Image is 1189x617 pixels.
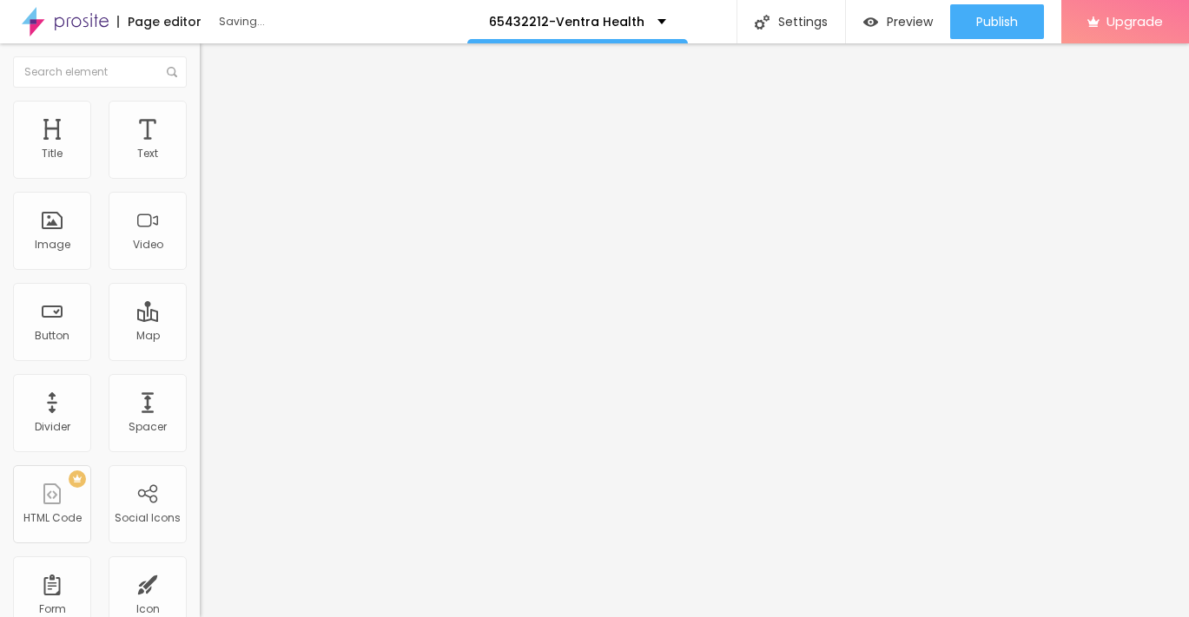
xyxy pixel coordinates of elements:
button: Preview [846,4,950,39]
div: Title [42,148,63,160]
div: Social Icons [115,512,181,524]
iframe: Editor [200,43,1189,617]
p: 65432212-Ventra Health [489,16,644,28]
img: view-1.svg [863,15,878,30]
div: Saving... [219,16,419,27]
input: Search element [13,56,187,88]
div: Icon [136,603,160,615]
div: Form [39,603,66,615]
div: Button [35,330,69,342]
img: Icone [167,67,177,77]
img: Icone [755,15,770,30]
div: Page editor [117,16,201,28]
div: Map [136,330,160,342]
div: HTML Code [23,512,82,524]
span: Preview [887,15,933,29]
div: Spacer [129,421,167,433]
div: Video [133,239,163,251]
span: Upgrade [1106,14,1163,29]
div: Image [35,239,70,251]
span: Publish [976,15,1018,29]
div: Text [137,148,158,160]
div: Divider [35,421,70,433]
button: Publish [950,4,1044,39]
